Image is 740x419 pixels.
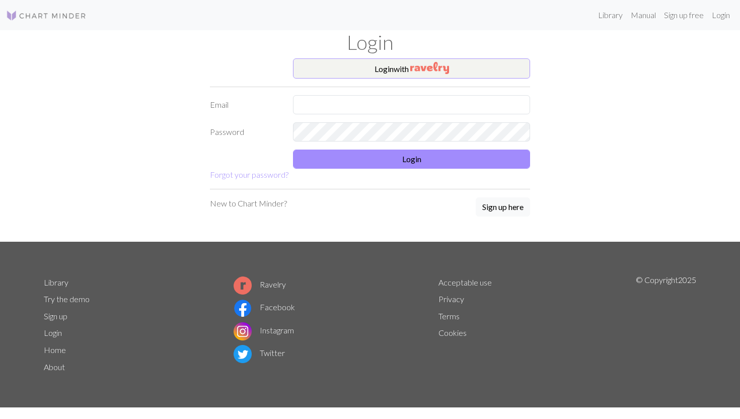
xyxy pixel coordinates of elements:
[476,197,530,218] a: Sign up here
[627,5,660,25] a: Manual
[210,170,288,179] a: Forgot your password?
[293,58,530,79] button: Loginwith
[234,299,252,317] img: Facebook logo
[234,322,252,340] img: Instagram logo
[234,302,295,312] a: Facebook
[293,150,530,169] button: Login
[234,348,285,358] a: Twitter
[636,274,696,376] p: © Copyright 2025
[234,280,286,289] a: Ravelry
[234,276,252,295] img: Ravelry logo
[44,362,65,372] a: About
[410,62,449,74] img: Ravelry
[438,328,467,337] a: Cookies
[44,311,67,321] a: Sign up
[594,5,627,25] a: Library
[476,197,530,217] button: Sign up here
[38,30,702,54] h1: Login
[210,197,287,210] p: New to Chart Minder?
[204,95,287,114] label: Email
[438,277,492,287] a: Acceptable use
[44,345,66,355] a: Home
[438,311,460,321] a: Terms
[204,122,287,142] label: Password
[44,294,90,304] a: Try the demo
[438,294,464,304] a: Privacy
[708,5,734,25] a: Login
[234,345,252,363] img: Twitter logo
[660,5,708,25] a: Sign up free
[44,328,62,337] a: Login
[44,277,68,287] a: Library
[6,10,87,22] img: Logo
[234,325,294,335] a: Instagram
